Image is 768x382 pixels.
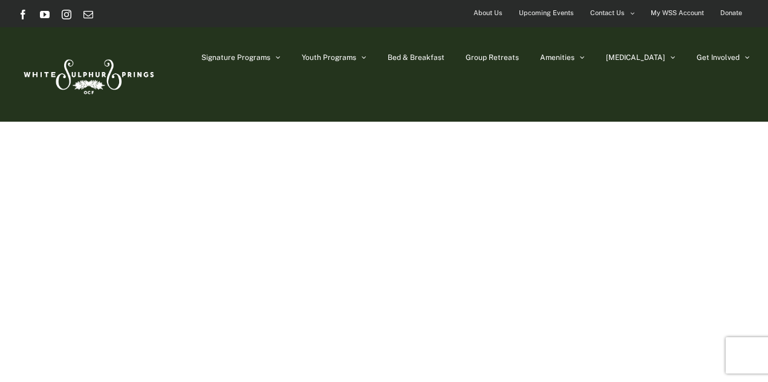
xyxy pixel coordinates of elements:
[540,54,574,61] span: Amenities
[519,4,574,22] span: Upcoming Events
[697,27,750,88] a: Get Involved
[473,4,503,22] span: About Us
[590,4,625,22] span: Contact Us
[62,10,71,19] a: Instagram
[201,54,270,61] span: Signature Programs
[302,27,366,88] a: Youth Programs
[83,10,93,19] a: Email
[201,27,750,88] nav: Main Menu
[651,4,704,22] span: My WSS Account
[388,27,444,88] a: Bed & Breakfast
[388,54,444,61] span: Bed & Breakfast
[720,4,742,22] span: Donate
[18,46,157,103] img: White Sulphur Springs Logo
[606,27,675,88] a: [MEDICAL_DATA]
[466,27,519,88] a: Group Retreats
[40,10,50,19] a: YouTube
[302,54,356,61] span: Youth Programs
[18,10,28,19] a: Facebook
[201,27,281,88] a: Signature Programs
[697,54,740,61] span: Get Involved
[606,54,665,61] span: [MEDICAL_DATA]
[466,54,519,61] span: Group Retreats
[540,27,585,88] a: Amenities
